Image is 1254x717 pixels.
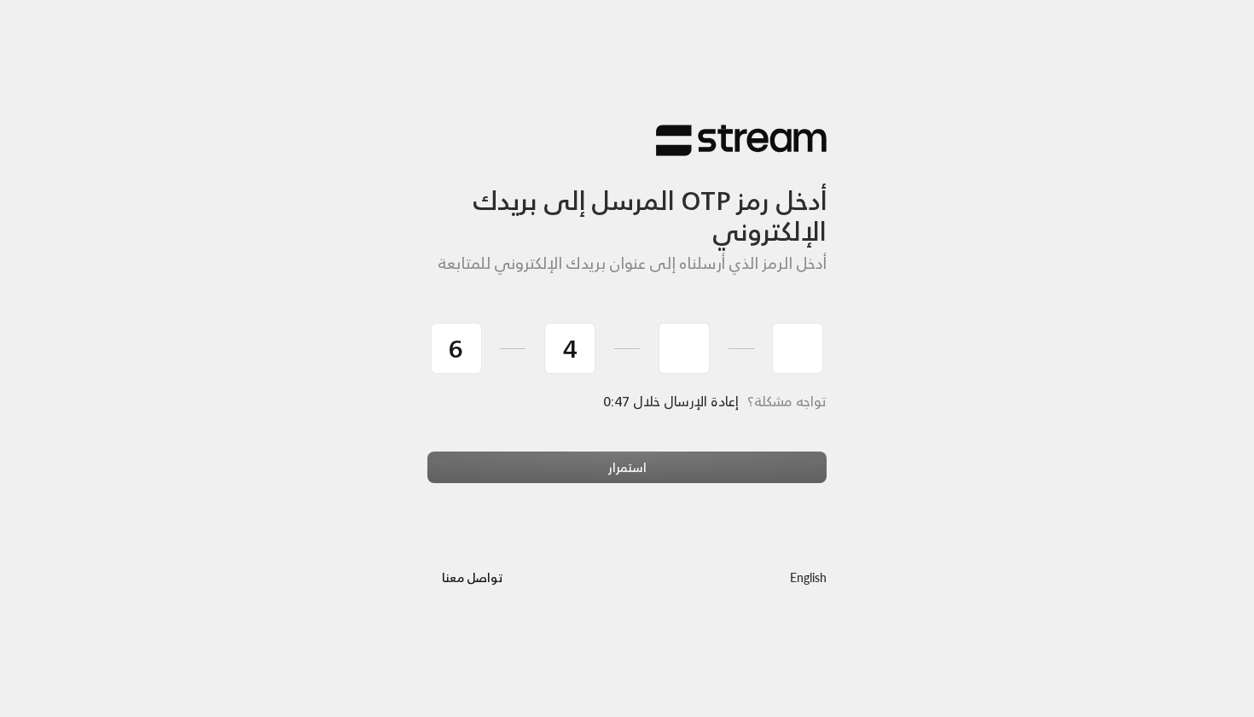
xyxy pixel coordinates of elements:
[427,157,827,247] h3: أدخل رمز OTP المرسل إلى بريدك الإلكتروني
[604,389,739,413] span: إعادة الإرسال خلال 0:47
[747,389,827,413] span: تواجه مشكلة؟
[656,124,827,157] img: Stream Logo
[427,561,517,592] button: تواصل معنا
[427,254,827,273] h5: أدخل الرمز الذي أرسلناه إلى عنوان بريدك الإلكتروني للمتابعة
[427,567,517,588] a: تواصل معنا
[790,561,827,592] a: English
